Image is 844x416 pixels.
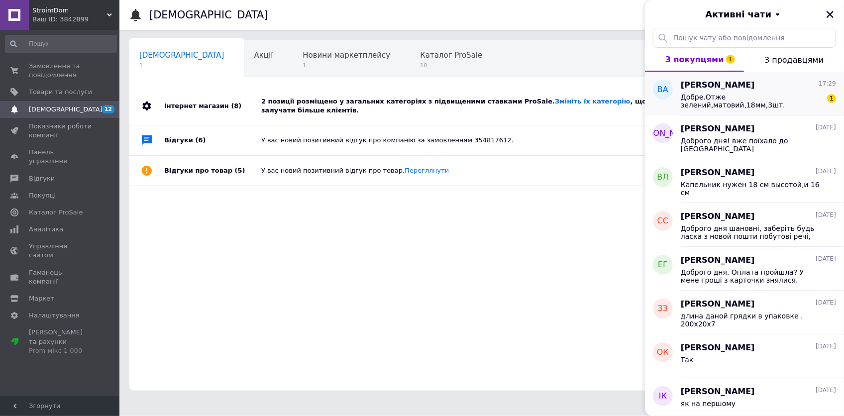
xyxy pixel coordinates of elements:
[653,28,836,48] input: Пошук чату або повідомлення
[303,51,390,60] span: Новини маркетплейсу
[816,386,836,395] span: [DATE]
[29,242,92,260] span: Управління сайтом
[681,137,822,153] span: Доброго дня! вже поїхало до [GEOGRAPHIC_DATA]
[657,347,669,358] span: ОК
[420,51,482,60] span: Каталог ProSale
[665,55,724,64] span: З покупцями
[819,80,836,88] span: 17:29
[659,391,667,402] span: ІК
[32,15,119,24] div: Ваш ID: 3842899
[681,167,755,179] span: [PERSON_NAME]
[645,48,744,72] button: З покупцями1
[657,172,668,183] span: ВЛ
[681,299,755,310] span: [PERSON_NAME]
[164,156,261,186] div: Відгуки про товар
[235,167,245,174] span: (5)
[645,72,844,115] button: ВА[PERSON_NAME]17:29Добре.Отже зелений,матовий,18мм,3шт.1
[744,48,844,72] button: З продавцями
[658,259,668,271] span: ЕГ
[673,8,816,21] button: Активні чати
[29,268,92,286] span: Гаманець компанії
[681,224,822,240] span: Доброго дня шановні, заберіть будь ласка з новой пошти побутові речі, дякую
[827,94,836,103] span: 1
[29,311,80,320] span: Налаштування
[726,55,735,64] span: 1
[149,9,268,21] h1: [DEMOGRAPHIC_DATA]
[681,312,822,328] span: длина даной грядки в упаковке . 200х20х7
[645,115,844,159] button: [PERSON_NAME][PERSON_NAME][DATE]Доброго дня! вже поїхало до [GEOGRAPHIC_DATA]
[816,255,836,263] span: [DATE]
[196,136,206,144] span: (6)
[29,191,56,200] span: Покупці
[681,386,755,398] span: [PERSON_NAME]
[681,80,755,91] span: [PERSON_NAME]
[681,400,736,408] span: як на першому
[645,247,844,291] button: ЕГ[PERSON_NAME][DATE]Доброго дня. Оплата пройшла? У мене гроші з карточки знялися.
[29,148,92,166] span: Панель управління
[681,255,755,266] span: [PERSON_NAME]
[816,123,836,132] span: [DATE]
[29,294,54,303] span: Маркет
[29,88,92,97] span: Товари та послуги
[824,8,836,20] button: Закрити
[29,122,92,140] span: Показники роботи компанії
[705,8,771,21] span: Активні чати
[645,291,844,334] button: ЗЗ[PERSON_NAME][DATE]длина даной грядки в упаковке . 200х20х7
[32,6,107,15] span: StroimDom
[29,174,55,183] span: Відгуки
[29,208,83,217] span: Каталог ProSale
[681,123,755,135] span: [PERSON_NAME]
[139,62,224,69] span: 1
[681,342,755,354] span: [PERSON_NAME]
[139,51,224,60] span: [DEMOGRAPHIC_DATA]
[420,62,482,69] span: 10
[261,136,725,145] div: У вас новий позитивний відгук про компанію за замовленням 354817612.
[164,87,261,125] div: Інтернет магазин
[29,346,92,355] div: Prom мікс 1 000
[164,125,261,155] div: Відгуки
[261,166,725,175] div: У вас новий позитивний відгук про товар.
[681,268,822,284] span: Доброго дня. Оплата пройшла? У мене гроші з карточки знялися.
[764,55,824,65] span: З продавцями
[29,225,63,234] span: Аналітика
[254,51,273,60] span: Акції
[681,181,822,197] span: Капельник нужен 18 см высотой,и 16 см
[5,35,117,53] input: Пошук
[29,105,103,114] span: [DEMOGRAPHIC_DATA]
[816,211,836,219] span: [DATE]
[303,62,390,69] span: 1
[645,159,844,203] button: ВЛ[PERSON_NAME][DATE]Капельник нужен 18 см высотой,и 16 см
[816,167,836,176] span: [DATE]
[645,334,844,378] button: ОК[PERSON_NAME][DATE]Так
[816,299,836,307] span: [DATE]
[630,128,696,139] span: [PERSON_NAME]
[681,93,822,109] span: Добре.Отже зелений,матовий,18мм,3шт.
[405,167,449,174] a: Переглянути
[681,211,755,222] span: [PERSON_NAME]
[261,97,725,115] div: 2 позиції розміщено у загальних категоріях з підвищеними ставками ProSale. , щоб платити менше та...
[29,62,92,80] span: Замовлення та повідомлення
[658,303,668,314] span: ЗЗ
[29,328,92,355] span: [PERSON_NAME] та рахунки
[231,102,241,109] span: (8)
[816,342,836,351] span: [DATE]
[657,215,668,227] span: СС
[645,203,844,247] button: СС[PERSON_NAME][DATE]Доброго дня шановні, заберіть будь ласка з новой пошти побутові речі, дякую
[657,84,668,96] span: ВА
[555,98,630,105] a: Змініть їх категорію
[681,356,694,364] span: Так
[102,105,114,113] span: 12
